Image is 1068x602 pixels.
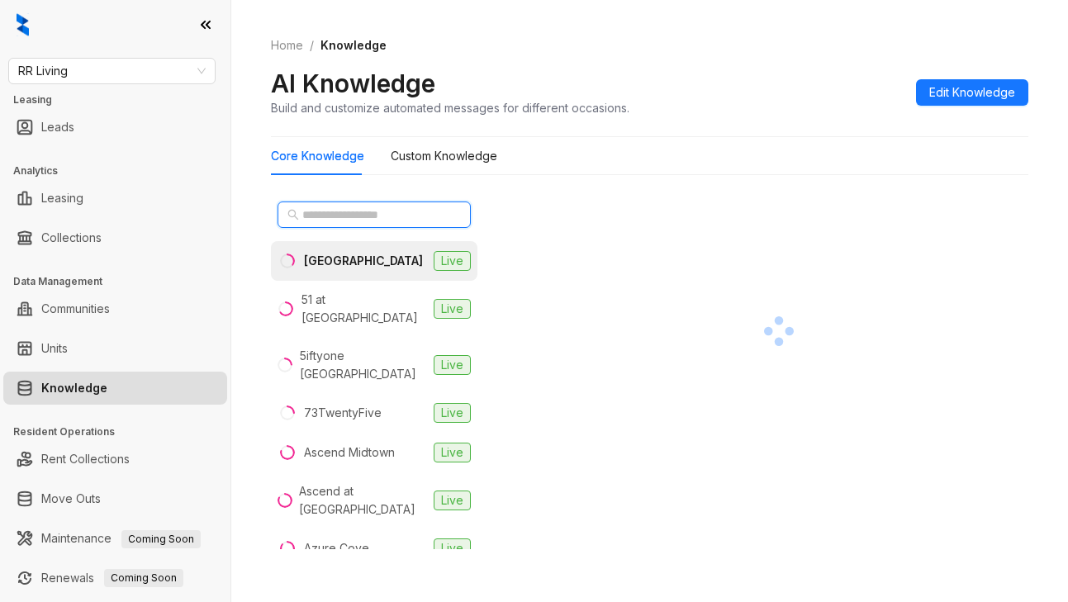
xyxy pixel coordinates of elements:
[916,79,1028,106] button: Edit Knowledge
[3,182,227,215] li: Leasing
[13,274,230,289] h3: Data Management
[121,530,201,548] span: Coming Soon
[434,251,471,271] span: Live
[3,372,227,405] li: Knowledge
[929,83,1015,102] span: Edit Knowledge
[3,111,227,144] li: Leads
[41,182,83,215] a: Leasing
[434,491,471,510] span: Live
[13,424,230,439] h3: Resident Operations
[304,252,423,270] div: [GEOGRAPHIC_DATA]
[299,482,427,519] div: Ascend at [GEOGRAPHIC_DATA]
[41,443,130,476] a: Rent Collections
[41,372,107,405] a: Knowledge
[271,147,364,165] div: Core Knowledge
[13,92,230,107] h3: Leasing
[434,443,471,462] span: Live
[268,36,306,55] a: Home
[434,299,471,319] span: Live
[301,291,427,327] div: 51 at [GEOGRAPHIC_DATA]
[287,209,299,220] span: search
[41,562,183,595] a: RenewalsComing Soon
[18,59,206,83] span: RR Living
[271,68,435,99] h2: AI Knowledge
[104,569,183,587] span: Coming Soon
[41,332,68,365] a: Units
[41,111,74,144] a: Leads
[3,482,227,515] li: Move Outs
[304,539,369,557] div: Azure Cove
[434,355,471,375] span: Live
[271,99,629,116] div: Build and customize automated messages for different occasions.
[434,403,471,423] span: Live
[391,147,497,165] div: Custom Knowledge
[310,36,314,55] li: /
[41,292,110,325] a: Communities
[41,482,101,515] a: Move Outs
[17,13,29,36] img: logo
[300,347,427,383] div: 5iftyone [GEOGRAPHIC_DATA]
[434,538,471,558] span: Live
[304,404,382,422] div: 73TwentyFive
[3,562,227,595] li: Renewals
[13,164,230,178] h3: Analytics
[41,221,102,254] a: Collections
[3,221,227,254] li: Collections
[3,332,227,365] li: Units
[320,38,387,52] span: Knowledge
[304,443,395,462] div: Ascend Midtown
[3,292,227,325] li: Communities
[3,522,227,555] li: Maintenance
[3,443,227,476] li: Rent Collections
